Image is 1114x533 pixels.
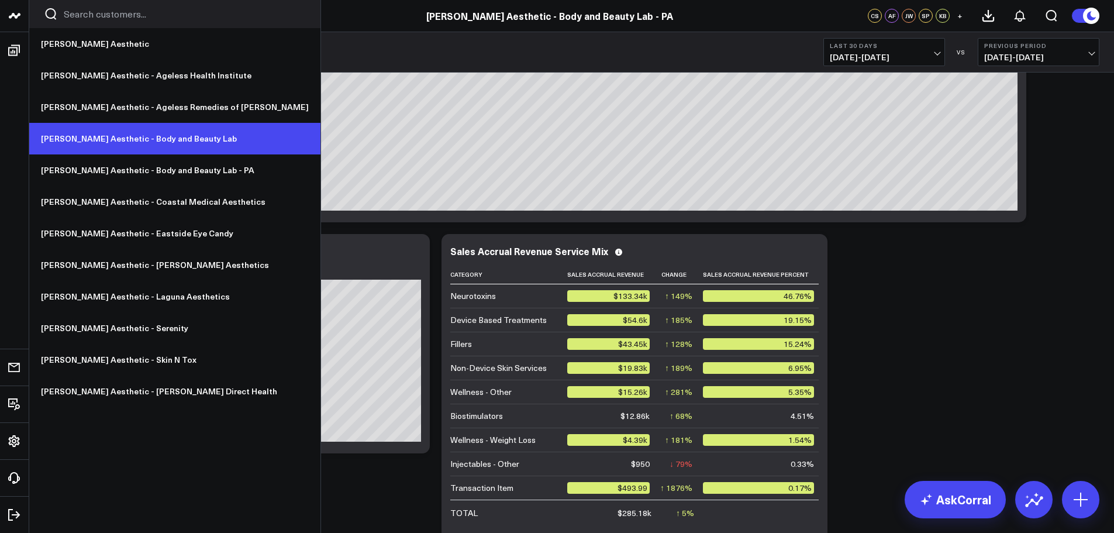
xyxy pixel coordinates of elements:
[957,12,963,20] span: +
[567,386,650,398] div: $15.26k
[450,458,519,470] div: Injectables - Other
[450,386,512,398] div: Wellness - Other
[951,49,972,56] div: VS
[665,314,692,326] div: ↑ 185%
[567,314,650,326] div: $54.6k
[29,60,320,91] a: [PERSON_NAME] Aesthetic - Ageless Health Institute
[29,218,320,249] a: [PERSON_NAME] Aesthetic - Eastside Eye Candy
[703,338,814,350] div: 15.24%
[29,186,320,218] a: [PERSON_NAME] Aesthetic - Coastal Medical Aesthetics
[665,434,692,446] div: ↑ 181%
[29,376,320,407] a: [PERSON_NAME] Aesthetic - [PERSON_NAME] Direct Health
[426,9,673,22] a: [PERSON_NAME] Aesthetic - Body and Beauty Lab - PA
[665,290,692,302] div: ↑ 149%
[984,53,1093,62] span: [DATE] - [DATE]
[703,265,825,284] th: Sales Accrual Revenue Percent
[703,386,814,398] div: 5.35%
[450,362,547,374] div: Non-Device Skin Services
[29,312,320,344] a: [PERSON_NAME] Aesthetic - Serenity
[885,9,899,23] div: AF
[29,344,320,376] a: [PERSON_NAME] Aesthetic - Skin N Tox
[919,9,933,23] div: SP
[703,290,814,302] div: 46.76%
[830,42,939,49] b: Last 30 Days
[670,410,692,422] div: ↑ 68%
[978,38,1099,66] button: Previous Period[DATE]-[DATE]
[44,7,58,21] button: Search customers button
[618,507,651,519] div: $285.18k
[567,362,650,374] div: $19.83k
[660,482,692,494] div: ↑ 1876%
[676,507,694,519] div: ↑ 5%
[631,458,650,470] div: $950
[567,290,650,302] div: $133.34k
[567,338,650,350] div: $43.45k
[665,386,692,398] div: ↑ 281%
[905,481,1006,518] a: AskCorral
[450,410,503,422] div: Biostimulators
[450,246,608,256] div: Sales Accrual Revenue Service Mix
[29,249,320,281] a: [PERSON_NAME] Aesthetic - [PERSON_NAME] Aesthetics
[830,53,939,62] span: [DATE] - [DATE]
[29,154,320,186] a: [PERSON_NAME] Aesthetic - Body and Beauty Lab - PA
[868,9,882,23] div: CS
[665,362,692,374] div: ↑ 189%
[791,410,814,422] div: 4.51%
[665,338,692,350] div: ↑ 128%
[823,38,945,66] button: Last 30 Days[DATE]-[DATE]
[450,482,513,494] div: Transaction Item
[703,482,814,494] div: 0.17%
[567,265,660,284] th: Sales Accrual Revenue
[620,410,650,422] div: $12.86k
[29,28,320,60] a: [PERSON_NAME] Aesthetic
[64,8,306,20] input: Search customers input
[29,281,320,312] a: [PERSON_NAME] Aesthetic - Laguna Aesthetics
[936,9,950,23] div: KB
[567,434,650,446] div: $4.39k
[791,458,814,470] div: 0.33%
[670,458,692,470] div: ↓ 79%
[450,290,496,302] div: Neurotoxins
[450,314,547,326] div: Device Based Treatments
[450,338,472,350] div: Fillers
[703,314,814,326] div: 19.15%
[29,123,320,154] a: [PERSON_NAME] Aesthetic - Body and Beauty Lab
[29,91,320,123] a: [PERSON_NAME] Aesthetic - Ageless Remedies of [PERSON_NAME]
[450,507,478,519] div: TOTAL
[703,362,814,374] div: 6.95%
[902,9,916,23] div: JW
[450,265,567,284] th: Category
[953,9,967,23] button: +
[450,434,536,446] div: Wellness - Weight Loss
[660,265,703,284] th: Change
[984,42,1093,49] b: Previous Period
[567,482,650,494] div: $493.99
[703,434,814,446] div: 1.54%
